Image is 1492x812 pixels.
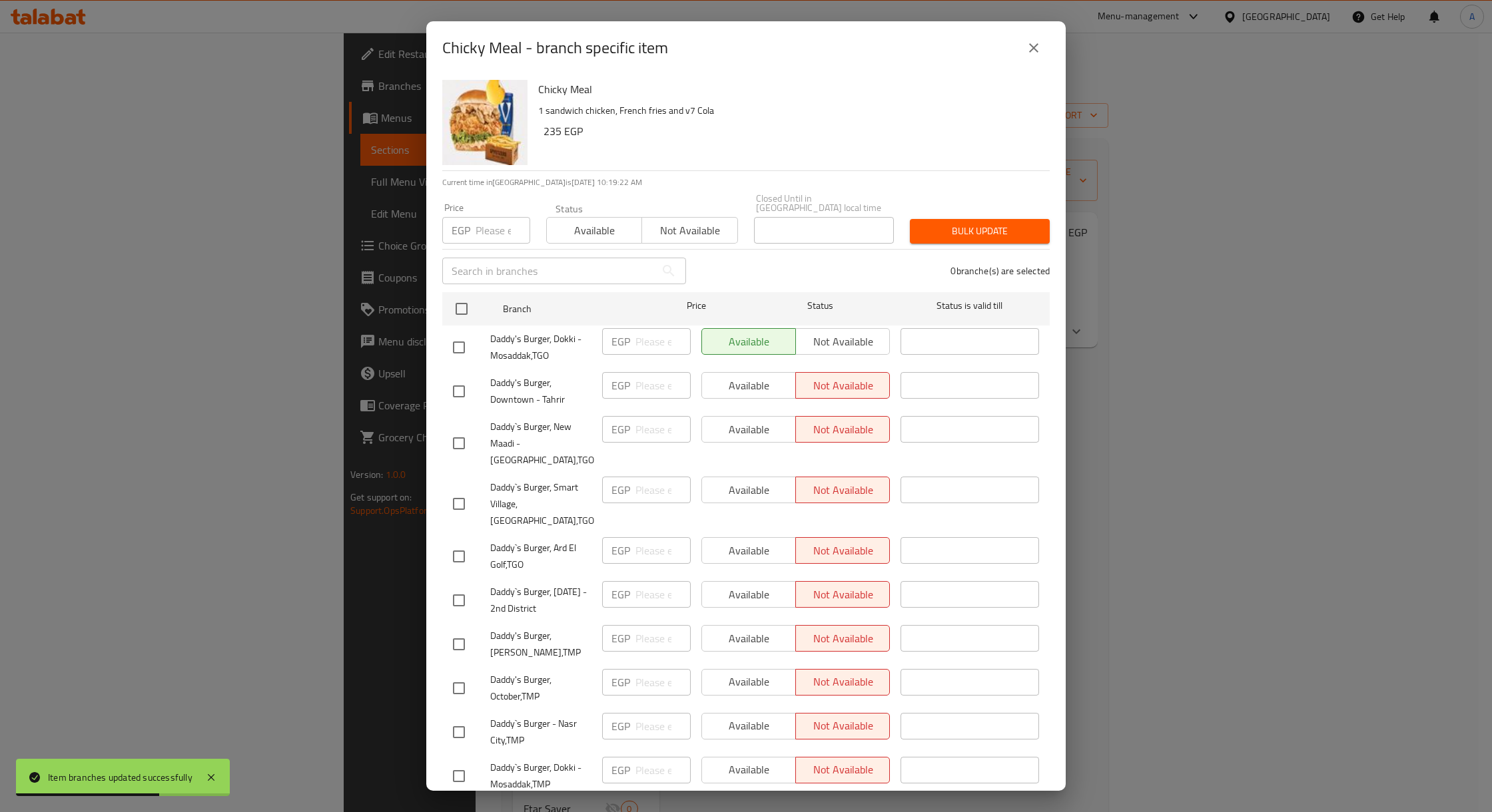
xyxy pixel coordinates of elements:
input: Please enter price [635,713,691,739]
p: Current time in [GEOGRAPHIC_DATA] is [DATE] 10:19:22 AM [442,176,1050,188]
span: Price [652,298,741,314]
input: Please enter price [635,757,691,783]
p: EGP [611,586,630,602]
input: Please enter price [476,217,530,244]
span: Daddy`s Burger, New Maadi - [GEOGRAPHIC_DATA],TGO [490,419,591,469]
h6: Chicky Meal [538,80,1039,99]
h2: Chicky Meal - branch specific item [442,37,668,59]
span: Daddy's Burger, October,TMP [490,672,591,705]
div: Item branches updated successfully [48,770,192,785]
p: EGP [611,630,630,646]
span: Daddy`s Burger - Nasr City,TMP [490,715,591,749]
span: Daddy`s Burger, [DATE] - 2nd District [490,584,591,617]
input: Please enter price [635,416,691,443]
span: Daddy's Burger, [PERSON_NAME],TMP [490,628,591,661]
span: Branch [503,301,641,317]
span: Not available [647,221,732,240]
span: Daddy`s Burger, Ard El Golf,TGO [490,540,591,573]
span: Daddy`s Burger, Smart Village,[GEOGRAPHIC_DATA],TGO [490,479,591,529]
p: EGP [611,762,630,778]
input: Please enter price [635,372,691,399]
span: Daddy`s Burger, Dokki - Mosaddak,TMP [490,759,591,793]
p: 0 branche(s) are selected [950,264,1050,278]
button: Not available [641,217,737,244]
button: close [1018,32,1050,64]
input: Please enter price [635,669,691,696]
p: EGP [611,542,630,558]
span: Daddy's Burger, Downtown - Tahrir [490,375,591,408]
p: 1 sandwich chicken, French fries and v7 Cola [538,102,1039,119]
p: EGP [611,674,630,690]
button: Available [546,217,642,244]
h6: 235 EGP [544,122,1039,140]
p: EGP [611,333,630,349]
span: Status is valid till [901,298,1039,314]
p: EGP [611,482,630,498]
input: Please enter price [635,328,691,355]
img: Chicky Meal [442,80,528,165]
span: Bulk update [921,223,1039,240]
p: EGP [452,222,470,238]
input: Please enter price [635,477,691,503]
span: Daddy's Burger, Dokki - Mosaddak,TGO [490,331,591,364]
span: Available [552,221,637,240]
span: Status [751,298,890,314]
p: EGP [611,421,630,437]
input: Please enter price [635,537,691,564]
button: Bulk update [910,219,1050,244]
p: EGP [611,718,630,734]
input: Please enter price [635,625,691,652]
input: Please enter price [635,581,691,608]
p: EGP [611,377,630,393]
input: Search in branches [442,258,655,284]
